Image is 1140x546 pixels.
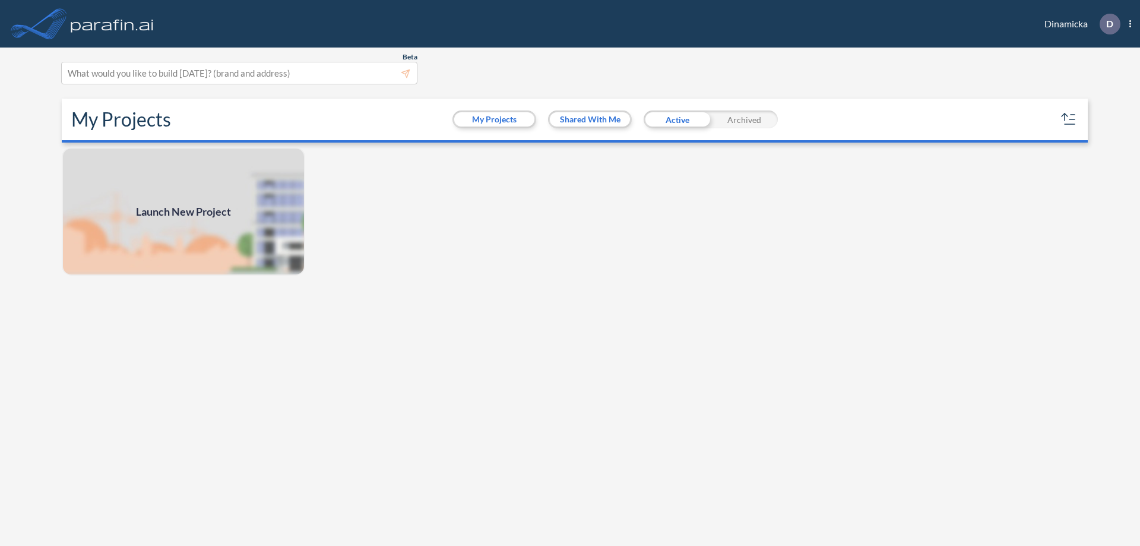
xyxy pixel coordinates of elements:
[550,112,630,127] button: Shared With Me
[136,204,231,220] span: Launch New Project
[1059,110,1078,129] button: sort
[403,52,417,62] span: Beta
[68,12,156,36] img: logo
[1027,14,1131,34] div: Dinamicka
[711,111,778,128] div: Archived
[71,108,171,131] h2: My Projects
[644,111,711,128] div: Active
[454,112,534,127] button: My Projects
[1106,18,1113,29] p: D
[62,147,305,276] img: add
[62,147,305,276] a: Launch New Project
